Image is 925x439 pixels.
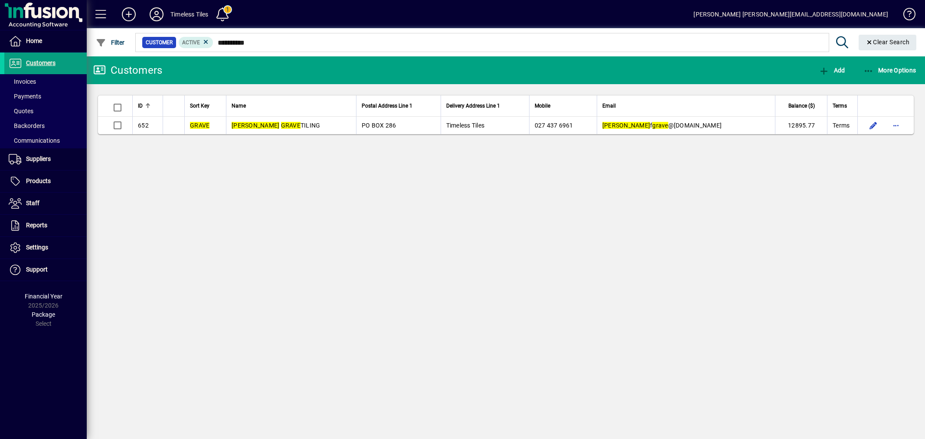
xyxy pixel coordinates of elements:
span: f @[DOMAIN_NAME] [602,122,722,129]
span: Suppliers [26,155,51,162]
span: Backorders [9,122,45,129]
div: ID [138,101,157,111]
span: Add [819,67,845,74]
span: 027 437 6961 [535,122,573,129]
button: More options [889,118,903,132]
span: Invoices [9,78,36,85]
span: Terms [833,101,847,111]
span: Customers [26,59,56,66]
span: Financial Year [25,293,62,300]
span: Mobile [535,101,550,111]
a: Communications [4,133,87,148]
a: Knowledge Base [897,2,914,30]
span: More Options [863,67,916,74]
span: TILING [232,122,320,129]
a: Support [4,259,87,281]
span: Clear Search [866,39,910,46]
em: [PERSON_NAME] [602,122,650,129]
span: Sort Key [190,101,209,111]
div: Mobile [535,101,592,111]
button: Clear [859,35,917,50]
span: ID [138,101,143,111]
span: Payments [9,93,41,100]
div: Timeless Tiles [170,7,208,21]
a: Backorders [4,118,87,133]
span: Name [232,101,246,111]
span: Quotes [9,108,33,115]
a: Products [4,170,87,192]
a: Payments [4,89,87,104]
span: Filter [96,39,125,46]
div: [PERSON_NAME] [PERSON_NAME][EMAIL_ADDRESS][DOMAIN_NAME] [693,7,888,21]
span: Home [26,37,42,44]
a: Home [4,30,87,52]
span: Package [32,311,55,318]
em: GRAVE [281,122,301,129]
span: Customer [146,38,173,47]
div: Balance ($) [781,101,823,111]
mat-chip: Activation Status: Active [179,37,213,48]
span: Postal Address Line 1 [362,101,412,111]
span: Terms [833,121,850,130]
td: 12895.77 [775,117,827,134]
button: More Options [861,62,918,78]
a: Staff [4,193,87,214]
span: Communications [9,137,60,144]
div: Customers [93,63,162,77]
span: Settings [26,244,48,251]
span: PO BOX 286 [362,122,396,129]
span: Active [182,39,200,46]
span: Reports [26,222,47,229]
button: Filter [94,35,127,50]
a: Quotes [4,104,87,118]
span: 652 [138,122,149,129]
button: Add [817,62,847,78]
em: GRAVE [190,122,209,129]
em: grave [652,122,668,129]
a: Invoices [4,74,87,89]
a: Reports [4,215,87,236]
div: Name [232,101,351,111]
span: Delivery Address Line 1 [446,101,500,111]
div: Email [602,101,770,111]
span: Support [26,266,48,273]
button: Edit [866,118,880,132]
a: Suppliers [4,148,87,170]
span: Staff [26,200,39,206]
span: Products [26,177,51,184]
em: [PERSON_NAME] [232,122,279,129]
button: Add [115,7,143,22]
button: Profile [143,7,170,22]
a: Settings [4,237,87,259]
span: Timeless Tiles [446,122,485,129]
span: Balance ($) [788,101,815,111]
span: Email [602,101,616,111]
